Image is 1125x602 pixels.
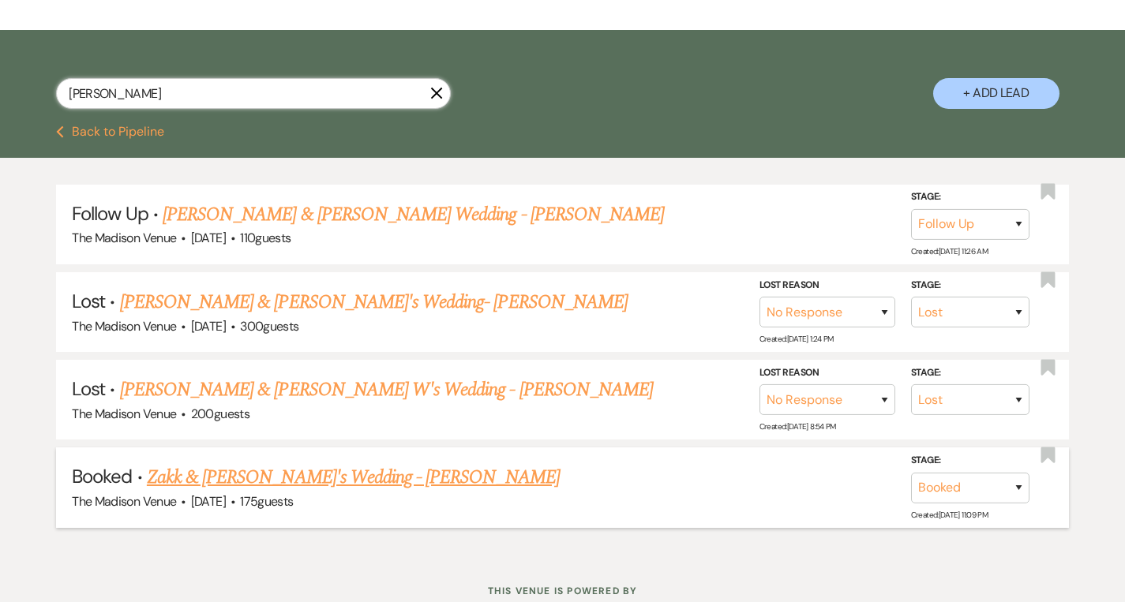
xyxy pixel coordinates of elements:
[191,493,226,510] span: [DATE]
[72,376,105,401] span: Lost
[72,289,105,313] span: Lost
[120,376,653,404] a: [PERSON_NAME] & [PERSON_NAME] W's Wedding - [PERSON_NAME]
[240,318,298,335] span: 300 guests
[72,464,132,488] span: Booked
[191,230,226,246] span: [DATE]
[191,318,226,335] span: [DATE]
[72,201,148,226] span: Follow Up
[759,421,836,432] span: Created: [DATE] 8:54 PM
[163,200,664,229] a: [PERSON_NAME] & [PERSON_NAME] Wedding - [PERSON_NAME]
[56,125,164,138] button: Back to Pipeline
[147,463,560,492] a: Zakk & [PERSON_NAME]'s Wedding - [PERSON_NAME]
[933,78,1059,109] button: + Add Lead
[191,406,249,422] span: 200 guests
[759,365,895,382] label: Lost Reason
[72,230,176,246] span: The Madison Venue
[911,509,988,519] span: Created: [DATE] 11:09 PM
[120,288,628,316] a: [PERSON_NAME] & [PERSON_NAME]'s Wedding- [PERSON_NAME]
[911,189,1029,206] label: Stage:
[911,365,1029,382] label: Stage:
[56,78,451,109] input: Search by name, event date, email address or phone number
[911,452,1029,469] label: Stage:
[72,406,176,422] span: The Madison Venue
[911,246,988,256] span: Created: [DATE] 11:26 AM
[240,230,291,246] span: 110 guests
[72,493,176,510] span: The Madison Venue
[759,334,834,344] span: Created: [DATE] 1:24 PM
[911,276,1029,294] label: Stage:
[759,276,895,294] label: Lost Reason
[240,493,293,510] span: 175 guests
[72,318,176,335] span: The Madison Venue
